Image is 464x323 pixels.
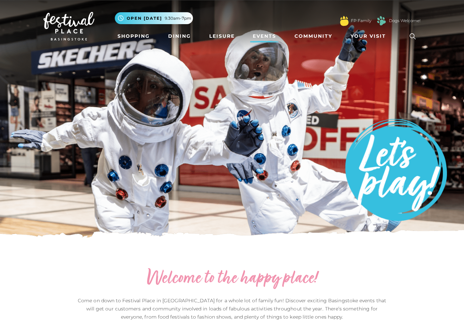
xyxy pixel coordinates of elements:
[250,30,279,42] a: Events
[127,15,162,21] span: Open [DATE]
[351,33,386,40] span: Your Visit
[115,12,193,24] button: Open [DATE] 9.30am-7pm
[43,12,94,40] img: Festival Place Logo
[115,30,153,42] a: Shopping
[348,30,392,42] a: Your Visit
[76,296,388,321] p: Come on down to Festival Place in [GEOGRAPHIC_DATA] for a whole lot of family fun! Discover excit...
[207,30,237,42] a: Leisure
[351,18,371,24] a: FP Family
[292,30,335,42] a: Community
[76,268,388,290] h2: Welcome to the happy place!
[165,15,191,21] span: 9.30am-7pm
[389,18,421,24] a: Dogs Welcome!
[165,30,194,42] a: Dining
